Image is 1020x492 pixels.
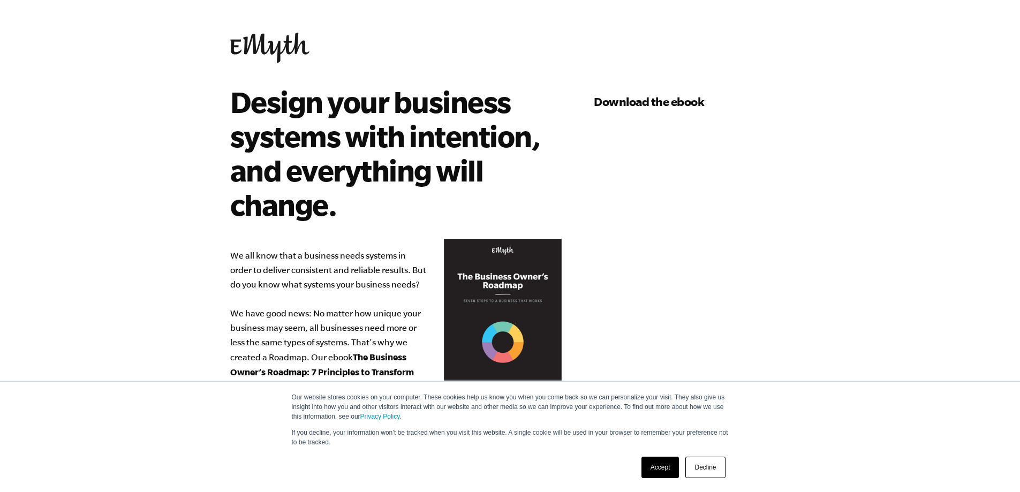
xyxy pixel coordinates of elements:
b: The Business Owner’s Roadmap: 7 Principles to Transform Your Business and Take Back Your Life [230,352,414,392]
p: If you decline, your information won’t be tracked when you visit this website. A single cookie wi... [292,428,729,447]
a: Privacy Policy [360,413,400,420]
img: EMyth [230,33,309,63]
a: Accept [641,457,679,478]
a: Decline [685,457,725,478]
img: Business Owners Roadmap Cover [444,239,562,391]
p: We all know that a business needs systems in order to deliver consistent and reliable results. Bu... [230,248,562,438]
h2: Design your business systems with intention, and everything will change. [230,85,547,222]
p: Our website stores cookies on your computer. These cookies help us know you when you come back so... [292,392,729,421]
h3: Download the ebook [594,93,790,110]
